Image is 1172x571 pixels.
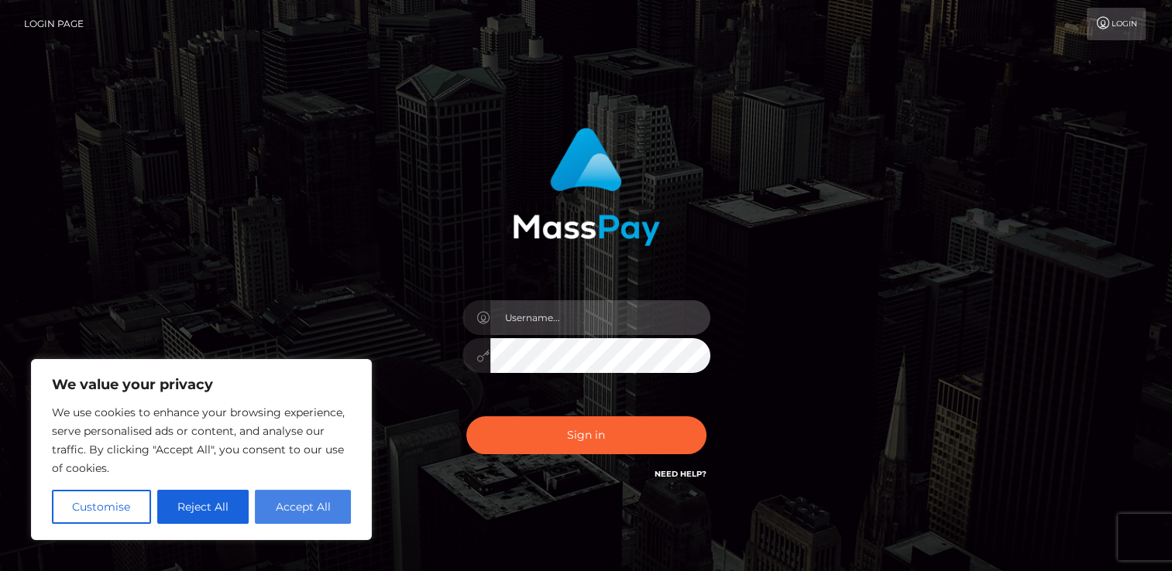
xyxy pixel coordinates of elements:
button: Customise [52,490,151,524]
img: MassPay Login [513,128,660,246]
a: Login Page [24,8,84,40]
button: Accept All [255,490,351,524]
div: We value your privacy [31,359,372,540]
a: Need Help? [655,469,706,479]
a: Login [1087,8,1146,40]
input: Username... [490,300,710,335]
button: Reject All [157,490,249,524]
button: Sign in [466,416,706,454]
p: We use cookies to enhance your browsing experience, serve personalised ads or content, and analys... [52,403,351,477]
p: We value your privacy [52,375,351,394]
